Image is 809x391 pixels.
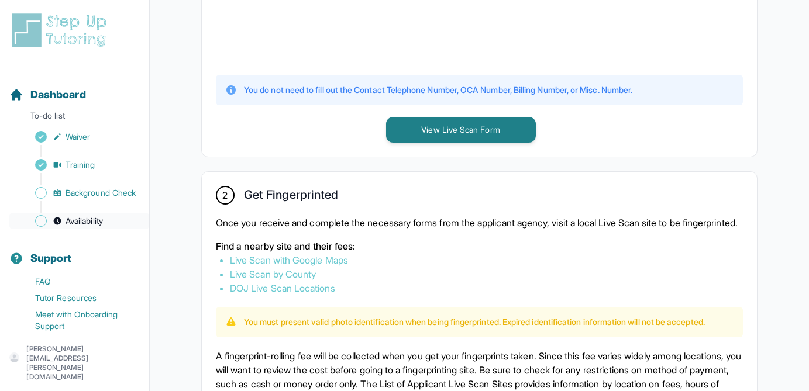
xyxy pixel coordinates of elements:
[30,250,72,267] span: Support
[244,316,705,328] p: You must present valid photo identification when being fingerprinted. Expired identification info...
[222,188,228,202] span: 2
[9,334,149,351] a: Contact Onboarding Support
[66,215,103,227] span: Availability
[9,157,149,173] a: Training
[244,188,338,206] h2: Get Fingerprinted
[9,306,149,334] a: Meet with Onboarding Support
[66,187,136,199] span: Background Check
[66,159,95,171] span: Training
[30,86,86,103] span: Dashboard
[5,68,144,108] button: Dashboard
[230,282,335,294] a: DOJ Live Scan Locations
[9,290,149,306] a: Tutor Resources
[386,117,536,143] button: View Live Scan Form
[26,344,140,382] p: [PERSON_NAME][EMAIL_ADDRESS][PERSON_NAME][DOMAIN_NAME]
[244,84,632,96] p: You do not need to fill out the Contact Telephone Number, OCA Number, Billing Number, or Misc. Nu...
[9,344,140,382] button: [PERSON_NAME][EMAIL_ADDRESS][PERSON_NAME][DOMAIN_NAME]
[9,12,113,49] img: logo
[9,274,149,290] a: FAQ
[9,129,149,145] a: Waiver
[9,185,149,201] a: Background Check
[216,239,743,253] p: Find a nearby site and their fees:
[230,268,316,280] a: Live Scan by County
[9,213,149,229] a: Availability
[5,110,144,126] p: To-do list
[66,131,90,143] span: Waiver
[5,231,144,271] button: Support
[230,254,348,266] a: Live Scan with Google Maps
[386,123,536,135] a: View Live Scan Form
[216,216,743,230] p: Once you receive and complete the necessary forms from the applicant agency, visit a local Live S...
[9,86,86,103] a: Dashboard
